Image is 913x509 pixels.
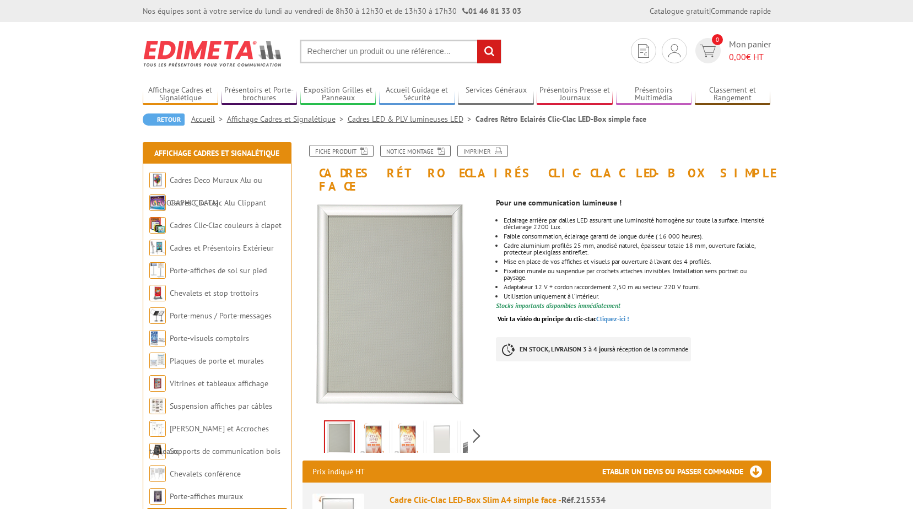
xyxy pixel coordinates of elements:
[300,40,501,63] input: Rechercher un produit ou une référence...
[149,217,166,234] img: Cadres Clic-Clac couleurs à clapet
[712,34,723,45] span: 0
[300,85,376,104] a: Exposition Grilles et Panneaux
[149,353,166,369] img: Plaques de porte et murales
[476,113,646,124] li: Cadres Rétro Eclairés Clic-Clac LED-Box simple face
[222,85,298,104] a: Présentoirs et Porte-brochures
[170,198,266,208] a: Cadres Clic-Clac Alu Clippant
[457,145,508,157] a: Imprimer
[472,427,482,445] span: Next
[693,38,771,63] a: devis rapide 0 Mon panier 0,00€ HT
[302,198,477,416] img: affichage_lumineux_215534_image_anime.gif
[537,85,613,104] a: Présentoirs Presse et Journaux
[191,114,227,124] a: Accueil
[729,38,771,63] span: Mon panier
[312,461,365,483] p: Prix indiqué HT
[695,85,771,104] a: Classement et Rangement
[170,333,249,343] a: Porte-visuels comptoirs
[462,6,521,16] strong: 01 46 81 33 03
[348,114,476,124] a: Cadres LED & PLV lumineuses LED
[170,288,258,298] a: Chevalets et stop trottoirs
[496,337,691,361] p: à réception de la commande
[729,51,746,62] span: 0,00
[498,315,596,323] span: Voir la vidéo du principe du clic-clac
[496,301,620,310] font: Stocks importants disponibles immédiatement
[504,258,770,265] li: Mise en place de vos affiches et visuels par ouverture à l’avant des 4 profilés.
[561,494,606,505] span: Réf.215534
[149,285,166,301] img: Chevalets et stop trottoirs
[170,356,264,366] a: Plaques de porte et murales
[650,6,709,16] a: Catalogue gratuit
[504,293,770,300] li: Utilisation uniquement à l’intérieur.
[504,233,770,240] li: Faible consommation, éclairage garanti de longue durée ( 16 000 heures).
[149,375,166,392] img: Vitrines et tableaux affichage
[170,378,268,388] a: Vitrines et tableaux affichage
[149,307,166,324] img: Porte-menus / Porte-messages
[498,315,629,323] a: Voir la vidéo du principe du clic-clacCliquez-ici !
[729,51,771,63] span: € HT
[520,345,612,353] strong: EN STOCK, LIVRAISON 3 à 4 jours
[170,220,282,230] a: Cadres Clic-Clac couleurs à clapet
[149,424,269,456] a: [PERSON_NAME] et Accroches tableaux
[170,491,243,501] a: Porte-affiches muraux
[170,243,274,253] a: Cadres et Présentoirs Extérieur
[638,44,649,58] img: devis rapide
[496,198,622,208] strong: Pour une communication lumineuse !
[711,6,771,16] a: Commande rapide
[143,33,283,74] img: Edimeta
[395,423,421,457] img: affichage_lumineux_215534_1.jpg
[143,6,521,17] div: Nos équipes sont à votre service du lundi au vendredi de 8h30 à 12h30 et de 13h30 à 17h30
[650,6,771,17] div: |
[170,311,272,321] a: Porte-menus / Porte-messages
[170,401,272,411] a: Suspension affiches par câbles
[504,268,770,281] li: Fixation murale ou suspendue par crochets attaches invisibles. Installation sens portrait ou pays...
[477,40,501,63] input: rechercher
[380,145,451,157] a: Notice Montage
[616,85,692,104] a: Présentoirs Multimédia
[170,469,241,479] a: Chevalets conférence
[149,465,166,482] img: Chevalets conférence
[504,217,770,230] div: Eclairage arrière par dalles LED assurant une luminosité homogène sur toute la surface. Intensité...
[149,172,166,188] img: Cadres Deco Muraux Alu ou Bois
[149,240,166,256] img: Cadres et Présentoirs Extérieur
[458,85,534,104] a: Services Généraux
[170,446,280,456] a: Supports de communication bois
[149,262,166,279] img: Porte-affiches de sol sur pied
[504,284,770,290] div: Adaptateur 12 V + cordon raccordement 2,50 m au secteur 220 V fourni.
[463,423,489,457] img: affichage_lumineux_215534_17.jpg
[360,423,387,457] img: affichage_lumineux_215534_1.gif
[379,85,455,104] a: Accueil Guidage et Sécurité
[154,148,279,158] a: Affichage Cadres et Signalétique
[170,266,267,275] a: Porte-affiches de sol sur pied
[325,421,354,456] img: affichage_lumineux_215534_image_anime.gif
[149,488,166,505] img: Porte-affiches muraux
[309,145,374,157] a: Fiche produit
[149,398,166,414] img: Suspension affiches par câbles
[143,85,219,104] a: Affichage Cadres et Signalétique
[429,423,455,457] img: affichage_lumineux_215534_15.jpg
[227,114,348,124] a: Affichage Cadres et Signalétique
[390,494,761,506] div: Cadre Clic-Clac LED-Box Slim A4 simple face -
[149,420,166,437] img: Cimaises et Accroches tableaux
[143,113,185,126] a: Retour
[294,145,779,193] h1: Cadres Rétro Eclairés Clic-Clac LED-Box simple face
[149,330,166,346] img: Porte-visuels comptoirs
[700,45,716,57] img: devis rapide
[149,175,262,208] a: Cadres Deco Muraux Alu ou [GEOGRAPHIC_DATA]
[668,44,680,57] img: devis rapide
[602,461,771,483] h3: Etablir un devis ou passer commande
[504,242,770,256] div: Cadre aluminium profilés 25 mm, anodisé naturel, épaisseur totale 18 mm, ouverture faciale, prote...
